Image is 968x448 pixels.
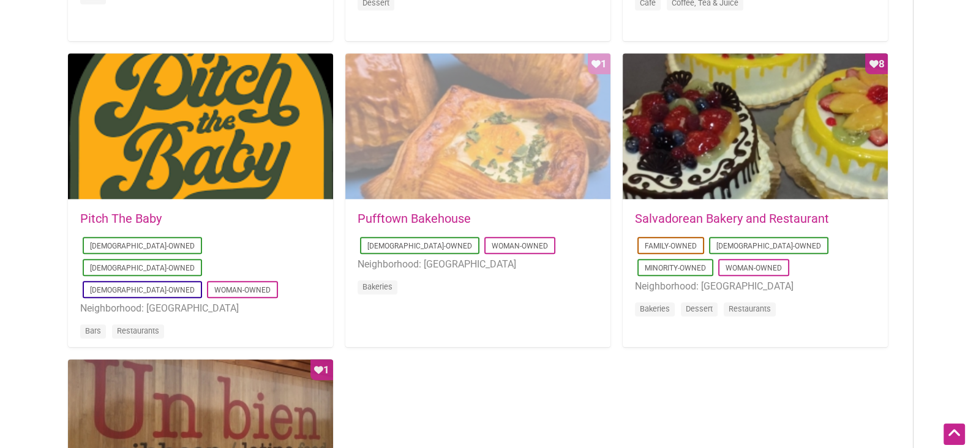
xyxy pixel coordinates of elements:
a: Restaurants [729,304,771,313]
a: Restaurants [117,326,159,335]
a: [DEMOGRAPHIC_DATA]-Owned [716,242,821,250]
a: [DEMOGRAPHIC_DATA]-Owned [90,286,195,294]
a: Pufftown Bakehouse [358,211,471,226]
a: Woman-Owned [492,242,548,250]
a: [DEMOGRAPHIC_DATA]-Owned [90,242,195,250]
a: Bakeries [640,304,670,313]
a: Family-Owned [645,242,697,250]
a: [DEMOGRAPHIC_DATA]-Owned [90,264,195,272]
div: Scroll Back to Top [944,424,965,445]
a: [DEMOGRAPHIC_DATA]-Owned [367,242,472,250]
a: Bars [85,326,101,335]
li: Neighborhood: [GEOGRAPHIC_DATA] [635,278,876,294]
a: Pitch The Baby [80,211,162,226]
li: Neighborhood: [GEOGRAPHIC_DATA] [80,301,321,316]
a: Woman-Owned [214,286,271,294]
a: Salvadorean Bakery and Restaurant [635,211,829,226]
a: Woman-Owned [726,264,782,272]
a: Bakeries [362,282,392,291]
a: Minority-Owned [645,264,706,272]
a: Dessert [686,304,713,313]
li: Neighborhood: [GEOGRAPHIC_DATA] [358,256,598,272]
